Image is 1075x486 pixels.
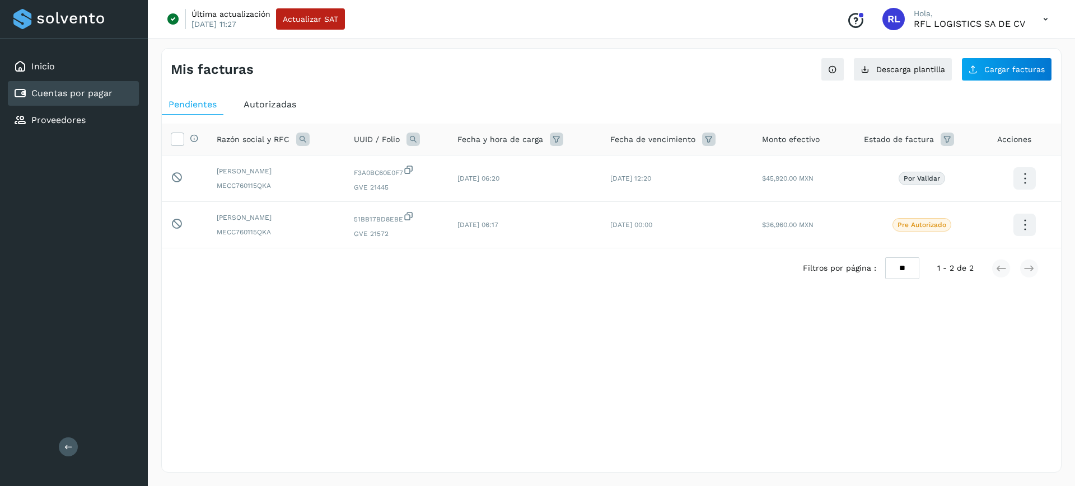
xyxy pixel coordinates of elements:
p: [DATE] 11:27 [191,19,236,29]
span: Actualizar SAT [283,15,338,23]
span: [DATE] 00:00 [610,221,652,229]
span: [PERSON_NAME] [217,213,336,223]
span: Cargar facturas [984,65,1045,73]
span: 51BB17BD8EBE [354,211,440,224]
span: $45,920.00 MXN [762,174,814,182]
span: [DATE] 06:17 [457,221,498,229]
span: [PERSON_NAME] [217,166,336,176]
span: MECC760115QKA [217,181,336,191]
span: MECC760115QKA [217,227,336,237]
p: Última actualización [191,9,270,19]
span: $36,960.00 MXN [762,221,814,229]
span: Estado de factura [864,134,934,145]
div: Cuentas por pagar [8,81,139,106]
p: Hola, [914,9,1025,18]
span: GVE 21572 [354,229,440,239]
div: Inicio [8,54,139,79]
span: [DATE] 06:20 [457,174,499,182]
span: F3A0BC60E0F7 [354,164,440,178]
h4: Mis facturas [171,62,254,78]
span: Fecha y hora de carga [457,134,543,145]
span: GVE 21445 [354,182,440,192]
p: Pre Autorizado [898,221,946,229]
span: Descarga plantilla [876,65,945,73]
span: [DATE] 12:20 [610,174,651,182]
span: 1 - 2 de 2 [937,262,974,274]
p: RFL LOGISTICS SA DE CV [914,18,1025,29]
span: Fecha de vencimiento [610,134,695,145]
span: Monto efectivo [762,134,820,145]
span: UUID / Folio [354,134,400,145]
span: Razón social y RFC [217,134,289,145]
a: Cuentas por pagar [31,88,113,98]
p: Por validar [904,174,940,182]
span: Filtros por página : [803,262,876,274]
span: Acciones [997,134,1031,145]
div: Proveedores [8,108,139,133]
button: Cargar facturas [961,58,1052,81]
button: Actualizar SAT [276,8,345,30]
a: Proveedores [31,115,86,125]
span: Autorizadas [244,99,296,110]
a: Inicio [31,61,55,72]
button: Descarga plantilla [853,58,952,81]
span: Pendientes [169,99,217,110]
